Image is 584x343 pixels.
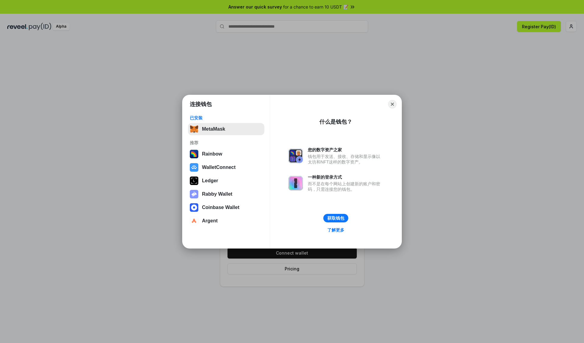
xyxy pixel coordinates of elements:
[308,147,383,153] div: 您的数字资产之家
[324,226,348,234] a: 了解更多
[308,154,383,165] div: 钱包用于发送、接收、存储和显示像以太坊和NFT这样的数字资产。
[190,217,198,225] img: svg+xml,%3Csvg%20width%3D%2228%22%20height%3D%2228%22%20viewBox%3D%220%200%2028%2028%22%20fill%3D...
[388,100,397,108] button: Close
[190,177,198,185] img: svg+xml,%3Csvg%20xmlns%3D%22http%3A%2F%2Fwww.w3.org%2F2000%2Fsvg%22%20width%3D%2228%22%20height%3...
[188,215,264,227] button: Argent
[327,227,344,233] div: 了解更多
[202,151,222,157] div: Rainbow
[202,126,225,132] div: MetaMask
[190,101,212,108] h1: 连接钱包
[190,203,198,212] img: svg+xml,%3Csvg%20width%3D%2228%22%20height%3D%2228%22%20viewBox%3D%220%200%2028%2028%22%20fill%3D...
[202,218,218,224] div: Argent
[202,205,239,210] div: Coinbase Wallet
[327,215,344,221] div: 获取钱包
[188,188,264,200] button: Rabby Wallet
[190,190,198,198] img: svg+xml,%3Csvg%20xmlns%3D%22http%3A%2F%2Fwww.w3.org%2F2000%2Fsvg%22%20fill%3D%22none%22%20viewBox...
[202,178,218,184] div: Ledger
[202,191,232,197] div: Rabby Wallet
[190,115,262,121] div: 已安装
[190,140,262,146] div: 推荐
[188,201,264,214] button: Coinbase Wallet
[323,214,348,222] button: 获取钱包
[188,123,264,135] button: MetaMask
[288,176,303,190] img: svg+xml,%3Csvg%20xmlns%3D%22http%3A%2F%2Fwww.w3.org%2F2000%2Fsvg%22%20fill%3D%22none%22%20viewBox...
[288,149,303,163] img: svg+xml,%3Csvg%20xmlns%3D%22http%3A%2F%2Fwww.w3.org%2F2000%2Fsvg%22%20fill%3D%22none%22%20viewBox...
[188,148,264,160] button: Rainbow
[188,175,264,187] button: Ledger
[202,165,236,170] div: WalletConnect
[188,161,264,173] button: WalletConnect
[190,125,198,133] img: svg+xml,%3Csvg%20fill%3D%22none%22%20height%3D%2233%22%20viewBox%3D%220%200%2035%2033%22%20width%...
[308,174,383,180] div: 一种新的登录方式
[308,181,383,192] div: 而不是在每个网站上创建新的账户和密码，只需连接您的钱包。
[190,150,198,158] img: svg+xml,%3Csvg%20width%3D%22120%22%20height%3D%22120%22%20viewBox%3D%220%200%20120%20120%22%20fil...
[319,118,352,125] div: 什么是钱包？
[190,163,198,172] img: svg+xml,%3Csvg%20width%3D%2228%22%20height%3D%2228%22%20viewBox%3D%220%200%2028%2028%22%20fill%3D...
